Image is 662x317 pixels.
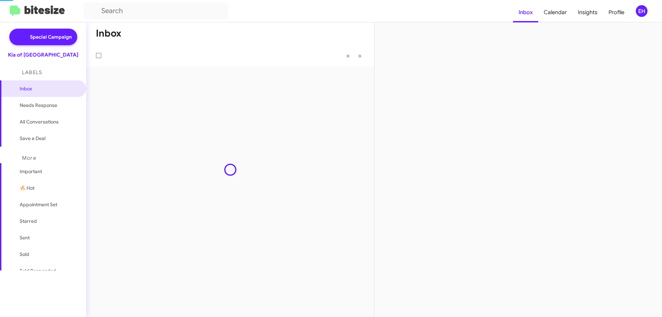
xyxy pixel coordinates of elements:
h1: Inbox [96,28,121,39]
span: Inbox [20,85,78,92]
button: EH [630,5,654,17]
a: Calendar [538,2,572,22]
span: More [22,155,36,161]
span: Needs Response [20,102,78,109]
input: Search [83,3,228,19]
button: Next [354,49,366,63]
span: Labels [22,69,42,76]
span: Appointment Set [20,201,57,208]
button: Previous [342,49,354,63]
span: Sold Responded [20,267,56,274]
span: All Conversations [20,118,59,125]
span: 🔥 Hot [20,185,34,191]
span: Starred [20,218,37,225]
span: Save a Deal [20,135,46,142]
span: Special Campaign [30,33,72,40]
span: Important [20,168,78,175]
a: Special Campaign [9,29,77,45]
a: Inbox [513,2,538,22]
span: « [346,51,350,60]
span: » [358,51,362,60]
nav: Page navigation example [342,49,366,63]
div: EH [636,5,648,17]
div: Kia of [GEOGRAPHIC_DATA] [8,51,78,58]
span: Sent [20,234,30,241]
span: Sold [20,251,29,258]
a: Profile [603,2,630,22]
a: Insights [572,2,603,22]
